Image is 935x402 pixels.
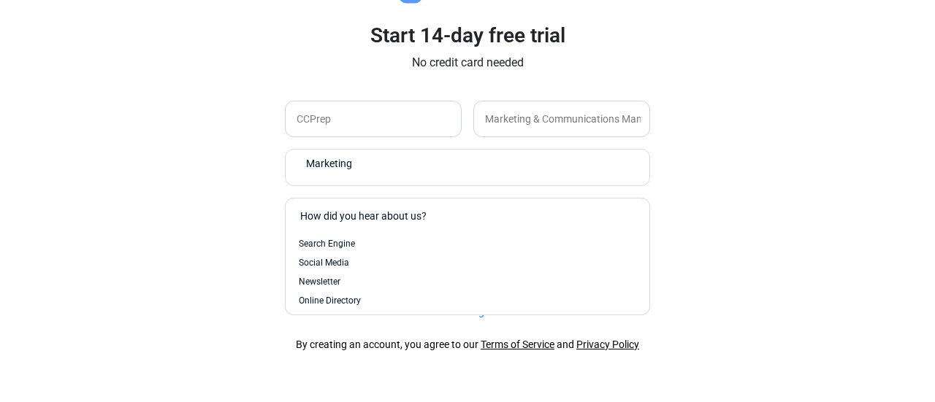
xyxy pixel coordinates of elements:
[296,337,639,352] div: By creating an account, you agree to our and
[299,237,355,250] span: Search Engine
[576,339,639,350] a: Privacy Policy
[306,156,352,171] span: Marketing
[299,275,340,288] span: Newsletter
[299,294,361,307] span: Online Directory
[473,101,650,137] input: Enter your job title
[299,256,349,269] span: Social Media
[285,101,462,137] input: Enter your company name
[285,54,650,71] p: No credit card needed
[467,306,552,317] a: Login to DeckLinks
[300,209,642,224] div: How did you hear about us?
[285,23,650,48] h3: Start 14-day free trial
[481,339,554,350] a: Terms of Service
